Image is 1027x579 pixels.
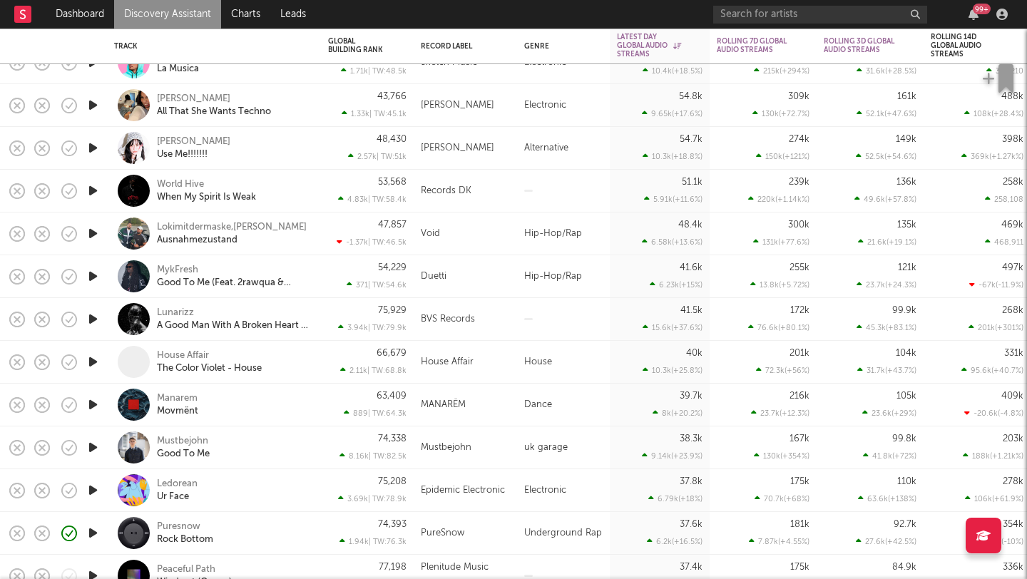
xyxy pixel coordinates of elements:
[378,520,407,529] div: 74,393
[377,135,407,144] div: 48,430
[679,92,702,101] div: 54.8k
[378,306,407,315] div: 75,929
[421,396,466,414] div: MANARËM
[378,434,407,444] div: 74,338
[753,237,809,247] div: 131k ( +77.6 % )
[961,366,1023,375] div: 95.6k ( +40.7 % )
[157,135,230,148] div: [PERSON_NAME]
[894,520,916,529] div: 92.7k
[857,109,916,118] div: 52.1k ( +47.6 % )
[717,37,788,54] div: Rolling 7D Global Audio Streams
[157,405,198,418] a: Movmënt
[644,195,702,204] div: 5.91k ( +11.6 % )
[378,477,407,486] div: 75,208
[157,148,208,161] div: Use Me!!!!!!!
[892,306,916,315] div: 99.9k
[157,63,199,76] a: La Musica
[790,306,809,315] div: 172k
[680,563,702,572] div: 37.4k
[421,268,446,285] div: Duetti
[1003,178,1023,187] div: 258k
[421,183,471,200] div: Records DK
[680,391,702,401] div: 39.7k
[517,512,610,555] div: Underground Rap
[157,264,198,277] a: MykFresh
[789,135,809,144] div: 274k
[969,280,1023,289] div: -67k ( -11.9 % )
[114,42,307,51] div: Track
[678,220,702,230] div: 48.4k
[421,42,489,51] div: Record Label
[856,152,916,161] div: 52.5k ( +54.6 % )
[748,323,809,332] div: 76.6k ( +80.1 % )
[378,220,407,230] div: 47,857
[157,349,209,362] a: House Affair
[157,435,208,448] a: Mustbejohn
[157,392,198,405] div: Manarem
[680,520,702,529] div: 37.6k
[751,409,809,418] div: 23.7k ( +12.3 % )
[755,494,809,503] div: 70.7k ( +68 % )
[969,9,979,20] button: 99+
[517,469,610,512] div: Electronic
[896,391,916,401] div: 105k
[328,37,385,54] div: Global Building Rank
[328,237,407,247] div: -1.37k | TW: 46.5k
[157,93,230,106] a: [PERSON_NAME]
[1003,563,1023,572] div: 336k
[1004,349,1023,358] div: 331k
[643,66,702,76] div: 10.4k ( +18.5 % )
[157,106,271,118] a: All That She Wants Techno
[421,311,475,328] div: BVS Records
[157,362,262,375] a: The Color Violet - House
[790,477,809,486] div: 175k
[377,349,407,358] div: 66,679
[157,178,204,191] a: World Hive
[653,409,702,418] div: 8k ( +20.2 % )
[157,277,310,289] a: Good To Me (Feat. 2rawqua & Bigxthaplug)
[750,280,809,289] div: 13.8k ( +5.72 % )
[377,391,407,401] div: 63,409
[858,494,916,503] div: 63.6k ( +138 % )
[421,525,464,542] div: PureSnow
[517,341,610,384] div: House
[856,537,916,546] div: 27.6k ( +42.5 % )
[892,563,916,572] div: 84.9k
[857,280,916,289] div: 23.7k ( +24.3 % )
[157,221,307,234] a: Lokimitdermaske,[PERSON_NAME]
[157,448,210,461] a: Good To Me
[1003,520,1023,529] div: 354k
[682,178,702,187] div: 51.1k
[1002,135,1023,144] div: 398k
[643,152,702,161] div: 10.3k ( +18.8 % )
[328,152,407,161] div: 2.57k | TW: 51k
[790,520,809,529] div: 181k
[790,349,809,358] div: 201k
[157,307,194,319] a: Lunarizz
[896,135,916,144] div: 149k
[157,533,213,546] a: Rock Bottom
[857,66,916,76] div: 31.6k ( +28.5 % )
[965,494,1023,503] div: 106k ( +61.9 % )
[1002,306,1023,315] div: 268k
[713,6,927,24] input: Search for artists
[961,152,1023,161] div: 369k ( +1.27k % )
[517,127,610,170] div: Alternative
[421,482,505,499] div: Epidemic Electronic
[973,4,991,14] div: 99 +
[517,384,610,426] div: Dance
[754,451,809,461] div: 130k ( +354 % )
[897,220,916,230] div: 135k
[790,563,809,572] div: 175k
[749,537,809,546] div: 7.87k ( +4.55 % )
[790,391,809,401] div: 216k
[157,521,200,533] div: Puresnow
